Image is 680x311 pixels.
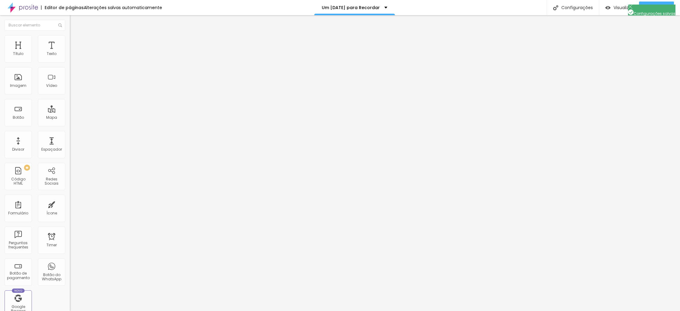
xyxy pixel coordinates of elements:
[46,115,57,120] div: Mapa
[5,20,65,31] input: Buscar elemento
[84,5,162,10] div: Alterações salvas automaticamente
[628,11,675,16] span: Configurações salvas
[41,147,62,152] div: Espaçador
[39,177,63,186] div: Redes Sociais
[628,5,632,9] img: Icone
[605,5,610,10] img: view-1.svg
[41,5,84,10] div: Editor de páginas
[12,147,24,152] div: Divisor
[46,243,57,247] div: Timer
[553,5,558,10] img: Icone
[70,15,680,311] iframe: Editor
[322,5,380,10] p: Um [DATE] para Recordar
[614,5,633,10] span: Visualizar
[599,2,639,14] button: Visualizar
[8,211,28,215] div: Formulário
[46,84,57,88] div: Vídeo
[47,52,56,56] div: Texto
[628,9,634,15] img: Icone
[6,271,30,280] div: Botão de pagamento
[6,177,30,186] div: Código HTML
[13,52,23,56] div: Título
[58,23,62,27] img: Icone
[12,289,25,293] div: Novo
[46,211,57,215] div: Ícone
[639,2,674,14] button: Publicar
[39,273,63,282] div: Botão do WhatsApp
[10,84,26,88] div: Imagem
[6,241,30,250] div: Perguntas frequentes
[13,115,24,120] div: Botão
